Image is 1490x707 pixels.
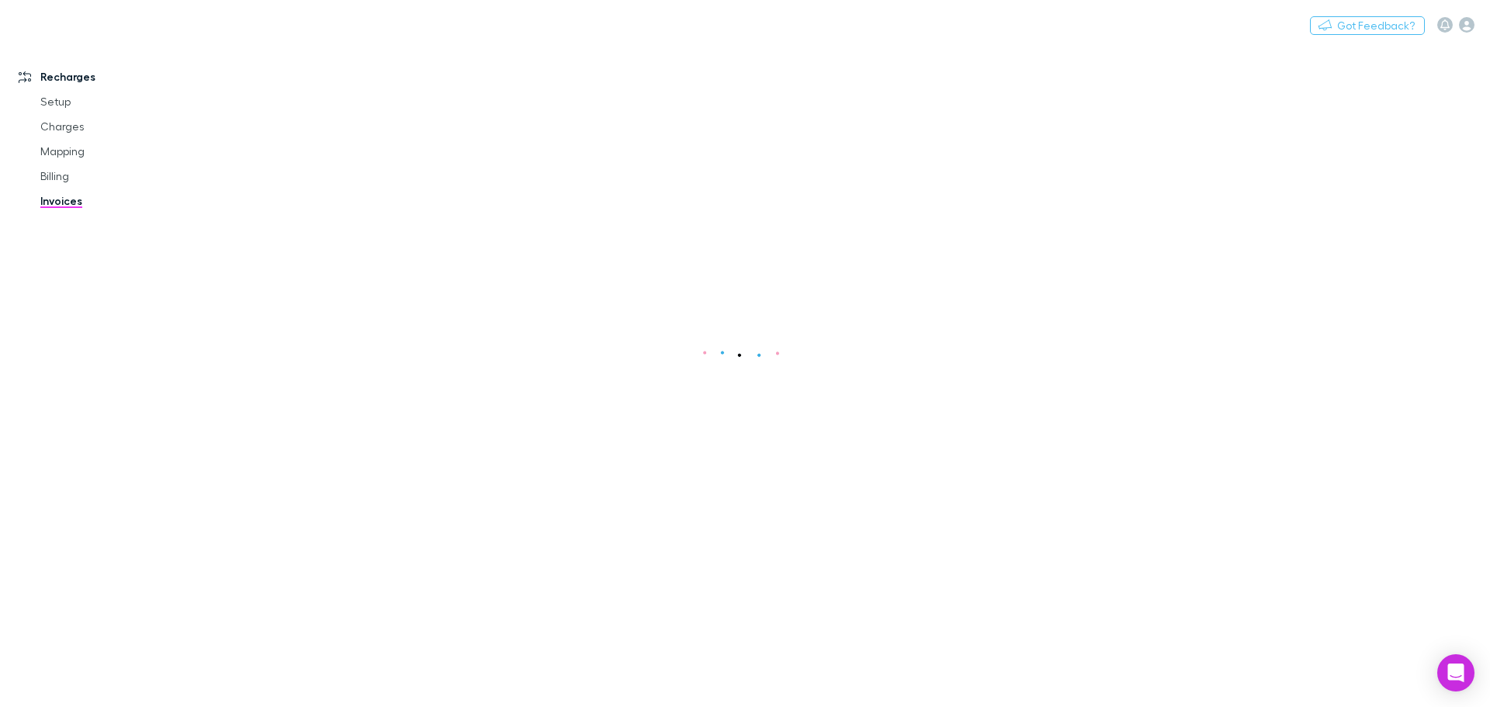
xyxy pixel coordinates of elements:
a: Invoices [25,189,210,213]
a: Charges [25,114,210,139]
a: Setup [25,89,210,114]
a: Recharges [3,64,210,89]
div: Open Intercom Messenger [1437,654,1474,691]
a: Billing [25,164,210,189]
a: Mapping [25,139,210,164]
button: Got Feedback? [1310,16,1425,35]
